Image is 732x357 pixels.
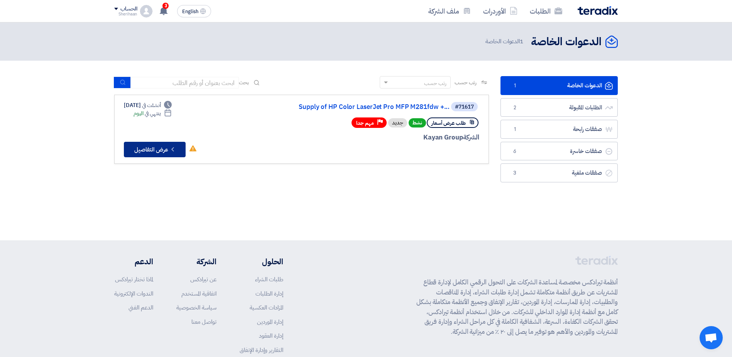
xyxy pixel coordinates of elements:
a: إدارة الموردين [257,318,283,326]
a: إدارة العقود [259,331,283,340]
a: الطلبات المقبولة2 [500,98,618,117]
a: الدعم الفني [128,303,153,312]
span: طلب عرض أسعار [431,119,466,127]
span: 1 [510,82,519,90]
div: اليوم [134,109,172,117]
div: #71617 [455,104,474,110]
img: Teradix logo [578,6,618,15]
span: 1 [510,126,519,133]
p: أنظمة تيرادكس مخصصة لمساعدة الشركات على التحول الرقمي الكامل لإدارة قطاع المشتريات عن طريق أنظمة ... [416,277,618,337]
div: جديد [388,118,407,127]
span: 2 [510,104,519,112]
span: رتب حسب [455,78,477,87]
span: English [182,9,198,14]
a: لماذا تختار تيرادكس [115,275,153,284]
a: صفقات خاسرة6 [500,142,618,161]
a: سياسة الخصوصية [176,303,216,312]
span: بحث [239,78,249,87]
span: 3 [162,3,169,9]
a: المزادات العكسية [250,303,283,312]
a: Supply of HP Color LaserJet Pro MFP M281fdw +... [295,104,450,110]
div: الحساب [120,6,137,12]
div: Sherihaan [114,12,137,16]
a: الندوات الإلكترونية [114,289,153,298]
span: أنشئت في [142,101,161,109]
span: نشط [409,118,426,127]
a: التقارير وإدارة الإنفاق [240,346,283,354]
a: الأوردرات [477,2,524,20]
a: الطلبات [524,2,568,20]
a: اتفاقية المستخدم [181,289,216,298]
span: مهم جدا [356,119,374,127]
li: الحلول [240,256,283,267]
li: الشركة [176,256,216,267]
span: ينتهي في [145,109,161,117]
span: الشركة [463,133,480,142]
a: صفقات ملغية3 [500,163,618,182]
input: ابحث بعنوان أو رقم الطلب [131,77,239,88]
div: رتب حسب [424,79,446,87]
span: 1 [520,37,523,46]
button: عرض التفاصيل [124,142,186,157]
a: إدارة الطلبات [255,289,283,298]
img: profile_test.png [140,5,152,17]
a: طلبات الشراء [255,275,283,284]
div: Kayan Group [294,133,479,143]
span: الدعوات الخاصة [485,37,525,46]
a: صفقات رابحة1 [500,120,618,139]
a: ملف الشركة [422,2,477,20]
a: عن تيرادكس [190,275,216,284]
a: الدعوات الخاصة1 [500,76,618,95]
div: [DATE] [124,101,172,109]
span: 3 [510,169,519,177]
a: تواصل معنا [191,318,216,326]
span: 6 [510,148,519,155]
li: الدعم [114,256,153,267]
h2: الدعوات الخاصة [531,34,602,49]
button: English [177,5,211,17]
div: Open chat [700,326,723,349]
